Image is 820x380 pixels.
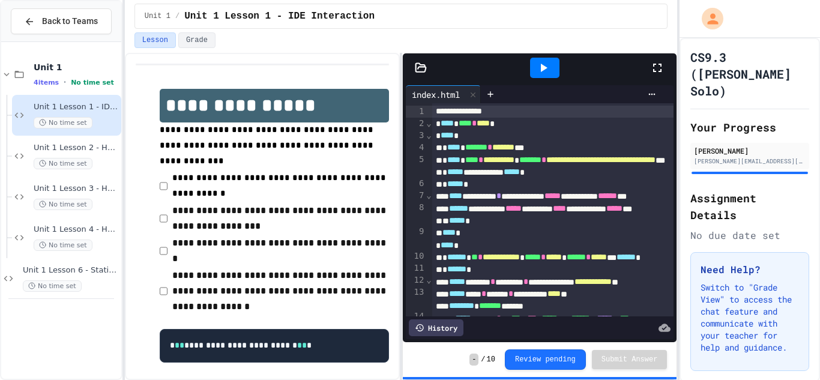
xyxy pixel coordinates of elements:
[23,280,82,292] span: No time set
[592,350,668,369] button: Submit Answer
[145,11,170,21] span: Unit 1
[701,262,799,277] h3: Need Help?
[42,15,98,28] span: Back to Teams
[505,349,586,370] button: Review pending
[690,190,809,223] h2: Assignment Details
[481,355,485,364] span: /
[426,311,432,321] span: Fold line
[34,117,92,128] span: No time set
[426,275,432,285] span: Fold line
[406,274,426,286] div: 12
[34,225,119,235] span: Unit 1 Lesson 4 - Headlines Lab
[406,226,426,250] div: 9
[690,49,809,99] h1: CS9.3 ([PERSON_NAME] Solo)
[406,310,426,322] div: 14
[426,118,432,128] span: Fold line
[406,262,426,274] div: 11
[71,79,114,86] span: No time set
[409,319,463,336] div: History
[34,143,119,153] span: Unit 1 Lesson 2 - HTML Doc Setup
[34,240,92,251] span: No time set
[487,355,495,364] span: 10
[406,250,426,262] div: 10
[406,286,426,310] div: 13
[11,8,112,34] button: Back to Teams
[34,158,92,169] span: No time set
[694,157,806,166] div: [PERSON_NAME][EMAIL_ADDRESS][PERSON_NAME][DOMAIN_NAME]
[690,228,809,243] div: No due date set
[34,62,119,73] span: Unit 1
[34,79,59,86] span: 4 items
[426,130,432,140] span: Fold line
[34,184,119,194] span: Unit 1 Lesson 3 - Headers and Paragraph tags
[406,106,426,118] div: 1
[406,142,426,154] div: 4
[175,11,179,21] span: /
[701,282,799,354] p: Switch to "Grade View" to access the chat feature and communicate with your teacher for help and ...
[184,9,375,23] span: Unit 1 Lesson 1 - IDE Interaction
[406,85,481,103] div: index.html
[406,190,426,202] div: 7
[64,77,66,87] span: •
[134,32,176,48] button: Lesson
[694,145,806,156] div: [PERSON_NAME]
[34,102,119,112] span: Unit 1 Lesson 1 - IDE Interaction
[406,154,426,178] div: 5
[406,118,426,130] div: 2
[406,88,466,101] div: index.html
[406,130,426,142] div: 3
[690,119,809,136] h2: Your Progress
[406,178,426,190] div: 6
[178,32,216,48] button: Grade
[23,265,119,276] span: Unit 1 Lesson 6 - Stations Activity
[601,355,658,364] span: Submit Answer
[426,190,432,200] span: Fold line
[469,354,478,366] span: -
[689,5,726,32] div: My Account
[34,199,92,210] span: No time set
[406,202,426,226] div: 8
